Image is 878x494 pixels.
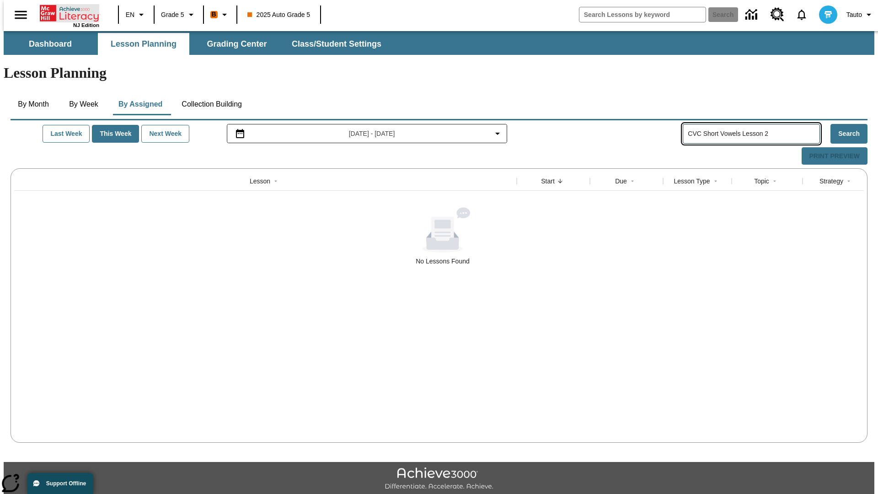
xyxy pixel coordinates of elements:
span: Grading Center [207,39,267,49]
button: Grading Center [191,33,283,55]
span: Class/Student Settings [292,39,381,49]
input: search field [579,7,706,22]
div: Lesson Type [674,177,710,186]
a: Home [40,4,99,22]
span: EN [126,10,134,20]
div: Home [40,3,99,28]
button: Search [830,124,867,144]
h1: Lesson Planning [4,64,874,81]
div: No Lessons Found [416,257,470,266]
button: Support Offline [27,473,93,494]
button: Sort [769,176,780,187]
button: Select a new avatar [814,3,843,27]
div: Lesson [250,177,270,186]
div: SubNavbar [4,31,874,55]
button: By Week [61,93,107,115]
button: Language: EN, Select a language [122,6,151,23]
span: [DATE] - [DATE] [349,129,395,139]
button: Sort [555,176,566,187]
span: Tauto [846,10,862,20]
button: Lesson Planning [98,33,189,55]
div: Due [615,177,627,186]
button: By Month [11,93,56,115]
button: Boost Class color is orange. Change class color [207,6,234,23]
button: Collection Building [174,93,249,115]
button: Class/Student Settings [284,33,389,55]
button: Open side menu [7,1,34,28]
span: Dashboard [29,39,72,49]
a: Notifications [790,3,814,27]
button: Sort [843,176,854,187]
span: 2025 Auto Grade 5 [247,10,311,20]
span: Lesson Planning [111,39,177,49]
a: Data Center [740,2,765,27]
div: Topic [754,177,769,186]
span: Support Offline [46,480,86,487]
div: Start [541,177,555,186]
img: avatar image [819,5,837,24]
input: Search Assigned Lessons [688,127,819,140]
a: Resource Center, Will open in new tab [765,2,790,27]
div: SubNavbar [4,33,390,55]
span: Grade 5 [161,10,184,20]
button: This Week [92,125,139,143]
button: Next Week [141,125,189,143]
span: NJ Edition [73,22,99,28]
button: Sort [270,176,281,187]
button: Dashboard [5,33,96,55]
span: B [212,9,216,20]
button: Last Week [43,125,90,143]
button: Sort [627,176,638,187]
div: Strategy [819,177,843,186]
svg: Collapse Date Range Filter [492,128,503,139]
button: Select the date range menu item [231,128,503,139]
button: Profile/Settings [843,6,878,23]
button: Sort [710,176,721,187]
div: No Lessons Found [14,207,871,266]
button: By Assigned [111,93,170,115]
img: Achieve3000 Differentiate Accelerate Achieve [385,467,493,491]
button: Grade: Grade 5, Select a grade [157,6,200,23]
